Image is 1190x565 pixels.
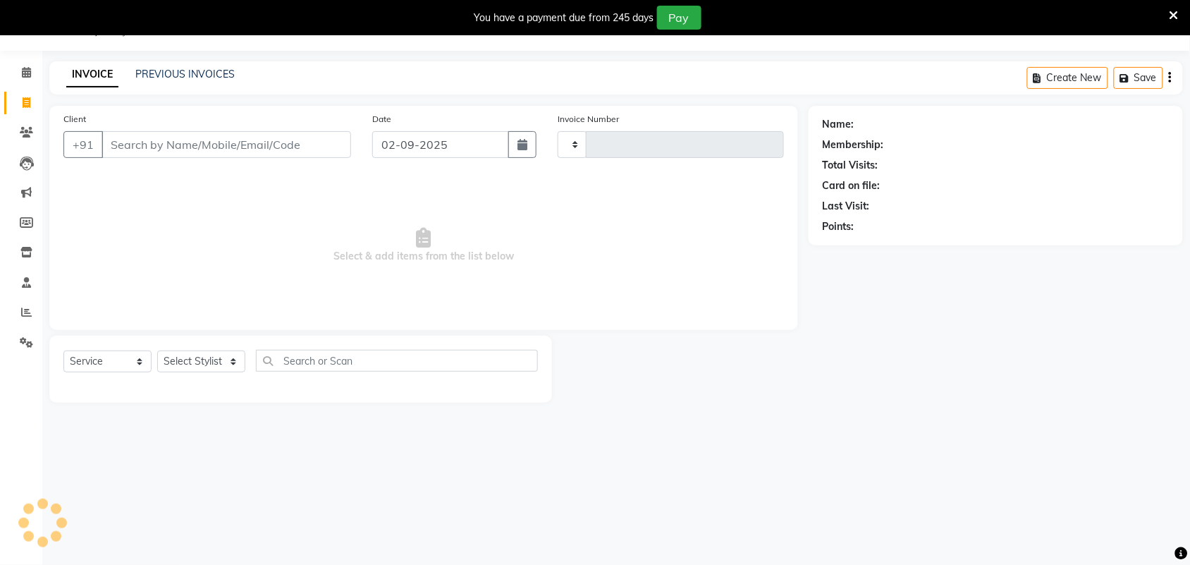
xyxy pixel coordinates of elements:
div: Name: [823,117,854,132]
div: Points: [823,219,854,234]
a: PREVIOUS INVOICES [135,68,235,80]
label: Invoice Number [558,113,619,126]
button: Create New [1027,67,1108,89]
button: +91 [63,131,103,158]
button: Save [1114,67,1163,89]
button: Pay [657,6,701,30]
input: Search by Name/Mobile/Email/Code [102,131,351,158]
div: Last Visit: [823,199,870,214]
label: Client [63,113,86,126]
label: Date [372,113,391,126]
div: Total Visits: [823,158,878,173]
div: You have a payment due from 245 days [474,11,654,25]
div: Membership: [823,138,884,152]
span: Select & add items from the list below [63,175,784,316]
input: Search or Scan [256,350,538,372]
div: Card on file: [823,178,881,193]
a: INVOICE [66,62,118,87]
